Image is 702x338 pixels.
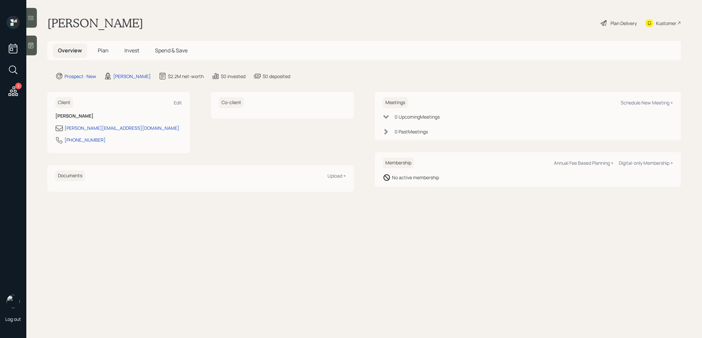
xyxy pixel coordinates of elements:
[55,170,85,181] h6: Documents
[65,73,96,80] div: Prospect · New
[5,316,21,322] div: Log out
[219,97,244,108] h6: Co-client
[395,113,440,120] div: 0 Upcoming Meeting s
[383,97,408,108] h6: Meetings
[621,99,673,106] div: Schedule New Meeting +
[124,47,139,54] span: Invest
[65,125,179,131] div: [PERSON_NAME][EMAIL_ADDRESS][DOMAIN_NAME]
[98,47,109,54] span: Plan
[47,16,143,30] h1: [PERSON_NAME]
[55,97,73,108] h6: Client
[554,160,613,166] div: Annual Fee Based Planning +
[65,136,106,143] div: [PHONE_NUMBER]
[383,157,414,168] h6: Membership
[221,73,246,80] div: $0 invested
[174,99,182,106] div: Edit
[327,173,346,179] div: Upload +
[395,128,428,135] div: 0 Past Meeting s
[619,160,673,166] div: Digital-only Membership +
[113,73,151,80] div: [PERSON_NAME]
[168,73,204,80] div: $2.2M net-worth
[15,83,22,89] div: 5
[611,20,637,27] div: Plan Delivery
[7,295,20,308] img: treva-nostdahl-headshot.png
[263,73,290,80] div: $0 deposited
[55,113,182,119] h6: [PERSON_NAME]
[392,174,439,181] div: No active membership
[656,20,676,27] div: Kustomer
[58,47,82,54] span: Overview
[155,47,188,54] span: Spend & Save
